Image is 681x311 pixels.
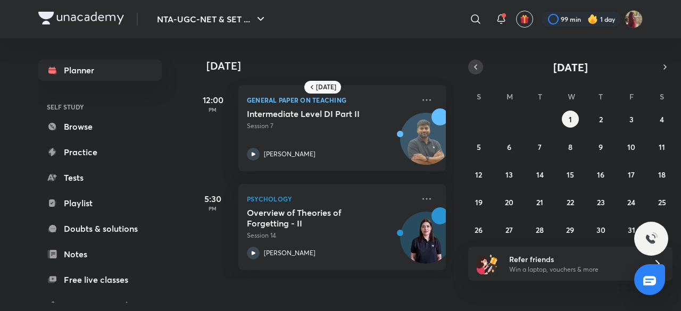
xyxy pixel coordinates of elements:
[38,12,124,24] img: Company Logo
[516,11,533,28] button: avatar
[264,149,315,159] p: [PERSON_NAME]
[531,221,549,238] button: October 28, 2025
[596,225,605,235] abbr: October 30, 2025
[562,194,579,211] button: October 22, 2025
[247,231,414,240] p: Session 14
[477,253,498,274] img: referral
[38,141,162,163] a: Practice
[627,142,635,152] abbr: October 10, 2025
[470,194,487,211] button: October 19, 2025
[531,194,549,211] button: October 21, 2025
[401,217,452,268] img: Avatar
[592,221,609,238] button: October 30, 2025
[568,91,575,102] abbr: Wednesday
[653,194,670,211] button: October 25, 2025
[536,225,544,235] abbr: October 28, 2025
[247,121,414,131] p: Session 7
[592,166,609,183] button: October 16, 2025
[501,138,518,155] button: October 6, 2025
[38,218,162,239] a: Doubts & solutions
[192,192,234,205] h5: 5:30
[475,170,482,180] abbr: October 12, 2025
[562,138,579,155] button: October 8, 2025
[401,119,452,170] img: Avatar
[38,192,162,214] a: Playlist
[470,138,487,155] button: October 5, 2025
[536,197,543,207] abbr: October 21, 2025
[247,94,414,106] p: General Paper on Teaching
[247,108,379,119] h5: Intermediate Level DI Part II
[506,91,513,102] abbr: Monday
[501,166,518,183] button: October 13, 2025
[653,111,670,128] button: October 4, 2025
[597,170,604,180] abbr: October 16, 2025
[592,111,609,128] button: October 2, 2025
[629,91,634,102] abbr: Friday
[567,170,574,180] abbr: October 15, 2025
[628,225,635,235] abbr: October 31, 2025
[151,9,273,30] button: NTA-UGC-NET & SET ...
[501,221,518,238] button: October 27, 2025
[660,114,664,124] abbr: October 4, 2025
[627,197,635,207] abbr: October 24, 2025
[509,254,640,265] h6: Refer friends
[623,138,640,155] button: October 10, 2025
[38,269,162,290] a: Free live classes
[192,106,234,113] p: PM
[536,170,544,180] abbr: October 14, 2025
[538,91,542,102] abbr: Tuesday
[247,207,379,229] h5: Overview of Theories of Forgetting - II
[562,111,579,128] button: October 1, 2025
[470,166,487,183] button: October 12, 2025
[38,98,162,116] h6: SELF STUDY
[192,205,234,212] p: PM
[599,91,603,102] abbr: Thursday
[569,114,572,124] abbr: October 1, 2025
[645,232,658,245] img: ttu
[316,83,336,91] h6: [DATE]
[592,138,609,155] button: October 9, 2025
[38,167,162,188] a: Tests
[483,60,658,74] button: [DATE]
[475,225,483,235] abbr: October 26, 2025
[658,170,666,180] abbr: October 18, 2025
[653,138,670,155] button: October 11, 2025
[192,94,234,106] h5: 12:00
[553,60,588,74] span: [DATE]
[623,166,640,183] button: October 17, 2025
[628,170,635,180] abbr: October 17, 2025
[531,138,549,155] button: October 7, 2025
[38,243,162,265] a: Notes
[475,197,483,207] abbr: October 19, 2025
[587,14,598,24] img: streak
[597,197,605,207] abbr: October 23, 2025
[567,197,574,207] abbr: October 22, 2025
[623,194,640,211] button: October 24, 2025
[509,265,640,274] p: Win a laptop, vouchers & more
[470,221,487,238] button: October 26, 2025
[568,142,572,152] abbr: October 8, 2025
[38,60,162,81] a: Planner
[477,142,481,152] abbr: October 5, 2025
[264,248,315,258] p: [PERSON_NAME]
[566,225,574,235] abbr: October 29, 2025
[505,170,513,180] abbr: October 13, 2025
[520,14,529,24] img: avatar
[562,221,579,238] button: October 29, 2025
[659,142,665,152] abbr: October 11, 2025
[625,10,643,28] img: Srishti Sharma
[623,221,640,238] button: October 31, 2025
[505,197,513,207] abbr: October 20, 2025
[206,60,456,72] h4: [DATE]
[38,116,162,137] a: Browse
[562,166,579,183] button: October 15, 2025
[38,12,124,27] a: Company Logo
[599,114,603,124] abbr: October 2, 2025
[653,166,670,183] button: October 18, 2025
[660,91,664,102] abbr: Saturday
[507,142,511,152] abbr: October 6, 2025
[477,91,481,102] abbr: Sunday
[658,197,666,207] abbr: October 25, 2025
[505,225,513,235] abbr: October 27, 2025
[623,111,640,128] button: October 3, 2025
